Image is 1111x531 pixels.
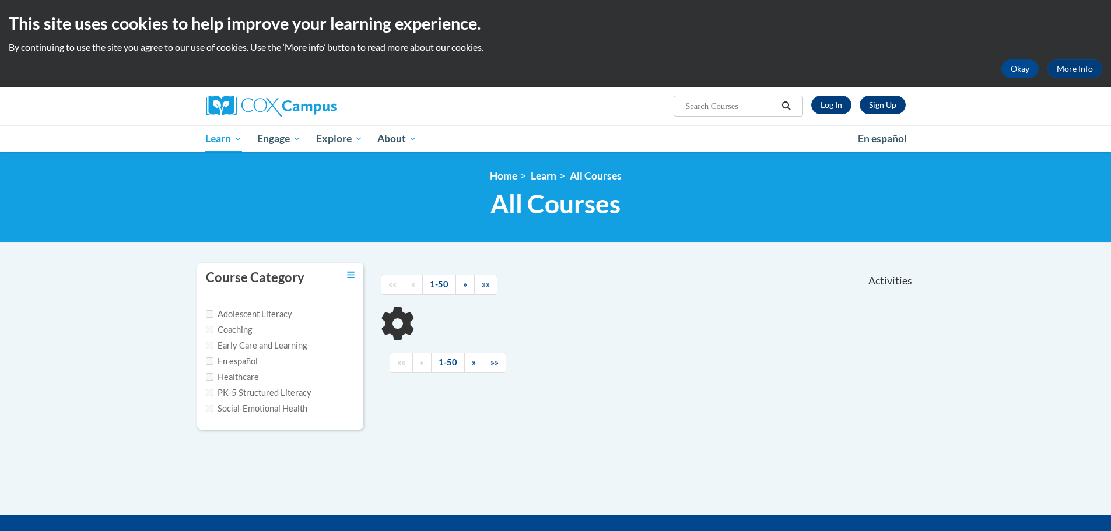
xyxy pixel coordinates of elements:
[472,357,476,367] span: »
[490,170,517,182] a: Home
[483,353,506,373] a: End
[377,132,417,146] span: About
[420,357,424,367] span: «
[9,41,1102,54] p: By continuing to use the site you agree to our use of cookies. Use the ‘More info’ button to read...
[422,275,456,295] a: 1-50
[860,96,906,114] a: Register
[316,132,363,146] span: Explore
[206,389,213,396] input: Checkbox for Options
[205,132,242,146] span: Learn
[206,339,307,352] label: Early Care and Learning
[570,170,622,182] a: All Courses
[811,96,851,114] a: Log In
[206,355,258,368] label: En español
[388,279,397,289] span: ««
[206,323,252,336] label: Coaching
[250,125,309,152] a: Engage
[531,170,556,182] a: Learn
[206,371,259,384] label: Healthcare
[206,326,213,333] input: Checkbox for Options
[206,96,337,117] img: Cox Campus
[404,275,423,295] a: Previous
[206,310,213,318] input: Checkbox for Options
[347,269,355,282] a: Toggle collapse
[777,99,795,113] button: Search
[370,125,425,152] a: About
[257,132,301,146] span: Engage
[490,357,499,367] span: »»
[850,126,914,151] a: En español
[381,275,404,295] a: Begining
[206,405,213,412] input: Checkbox for Options
[206,96,427,117] a: Cox Campus
[206,402,307,415] label: Social-Emotional Health
[431,353,465,373] a: 1-50
[858,132,907,145] span: En español
[474,275,497,295] a: End
[411,279,415,289] span: «
[206,386,311,399] label: PK-5 Structured Literacy
[455,275,475,295] a: Next
[1047,59,1102,78] a: More Info
[490,188,621,219] span: All Courses
[309,125,370,152] a: Explore
[9,12,1102,35] h2: This site uses cookies to help improve your learning experience.
[206,342,213,349] input: Checkbox for Options
[188,125,923,152] div: Main menu
[198,125,250,152] a: Learn
[397,357,405,367] span: ««
[206,269,304,287] h3: Course Category
[412,353,432,373] a: Previous
[206,357,213,365] input: Checkbox for Options
[482,279,490,289] span: »»
[1001,59,1039,78] button: Okay
[463,279,467,289] span: »
[684,99,777,113] input: Search Courses
[206,373,213,381] input: Checkbox for Options
[390,353,413,373] a: Begining
[868,275,912,287] span: Activities
[206,308,292,321] label: Adolescent Literacy
[464,353,483,373] a: Next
